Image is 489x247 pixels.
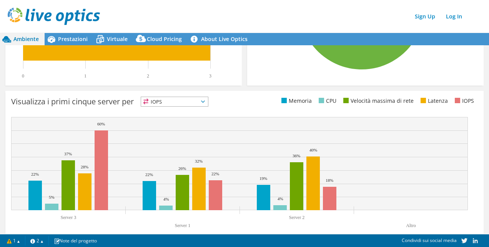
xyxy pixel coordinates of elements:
li: CPU [317,97,336,105]
span: Virtuale [107,35,128,43]
text: 22% [145,172,153,177]
li: Latenza [419,97,448,105]
li: IOPS [453,97,474,105]
span: Cloud Pricing [147,35,182,43]
text: 4% [163,197,169,201]
text: 28% [81,165,88,169]
text: 32% [195,159,203,163]
text: 18% [326,178,333,183]
li: Memoria [279,97,312,105]
span: Ambiente [13,35,39,43]
img: live_optics_svg.svg [8,8,100,25]
text: Server 2 [289,215,304,220]
text: 22% [211,171,219,176]
text: 36% [293,153,300,158]
a: Log In [442,11,466,22]
a: 1 [2,236,25,245]
text: 4% [278,196,283,201]
text: 5% [49,195,55,199]
text: 26% [178,166,186,171]
text: Server 3 [61,215,76,220]
text: 2 [147,73,149,79]
text: 60% [97,122,105,126]
li: Velocità massima di rete [341,97,414,105]
a: About Live Optics [188,33,253,45]
text: 40% [309,148,317,152]
text: 22% [31,172,39,176]
text: 19% [259,176,267,181]
text: 3 [209,73,211,79]
text: Altro [406,223,416,228]
span: IOPS [141,97,208,106]
text: 1 [84,73,86,79]
span: Prestazioni [58,35,88,43]
a: Sign Up [411,11,439,22]
text: 37% [64,151,72,156]
text: 0 [22,73,24,79]
span: Condividi sui social media [402,237,457,244]
a: Note del progetto [48,236,102,245]
a: 2 [25,236,49,245]
text: Server 1 [175,223,190,228]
